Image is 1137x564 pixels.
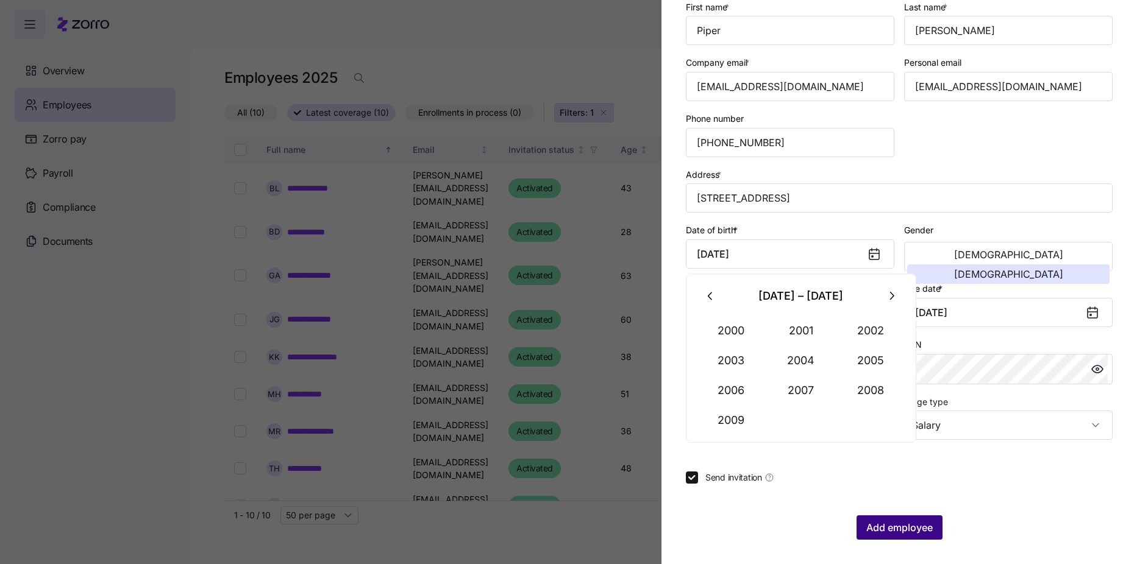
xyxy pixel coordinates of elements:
[904,395,948,409] label: Wage type
[686,128,894,157] input: Phone number
[954,269,1063,279] span: [DEMOGRAPHIC_DATA]
[697,346,766,375] button: 2003
[904,411,1113,440] input: Select wage type
[904,56,961,69] label: Personal email
[766,316,836,345] button: 2001
[725,281,877,311] div: [DATE] – [DATE]
[686,1,732,14] label: First name
[686,224,740,237] label: Date of birth
[697,376,766,405] button: 2006
[686,239,894,269] input: MM/DD/YYYY
[904,282,945,295] label: Hire date
[904,72,1113,101] input: Personal email
[686,16,894,45] input: First name
[904,1,950,14] label: Last name
[686,56,752,69] label: Company email
[904,16,1113,45] input: Last name
[686,72,894,101] input: Company email
[904,298,1113,327] input: MM/DD/YYYY
[904,224,933,237] label: Gender
[857,515,943,540] button: Add employee
[686,183,1113,213] input: Address
[836,316,906,345] button: 2002
[766,346,836,375] button: 2004
[705,471,762,484] span: Send invitation
[697,406,766,435] button: 2009
[954,250,1063,259] span: [DEMOGRAPHIC_DATA]
[836,346,906,375] button: 2005
[686,112,744,125] label: Phone number
[697,316,766,345] button: 2000
[836,376,906,405] button: 2008
[686,168,724,182] label: Address
[766,376,836,405] button: 2007
[866,520,933,535] span: Add employee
